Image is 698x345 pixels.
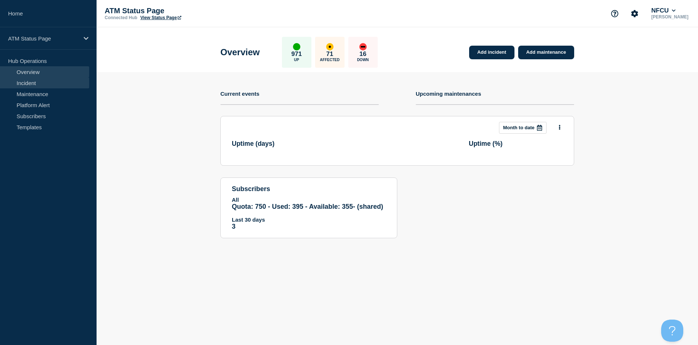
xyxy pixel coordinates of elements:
p: [PERSON_NAME] [650,14,690,20]
p: Down [357,58,369,62]
a: Add incident [469,46,514,59]
span: Quota: 750 - Used: 395 - Available: 355 - (shared) [232,203,383,210]
p: 971 [292,50,302,58]
button: Support [607,6,622,21]
p: 16 [359,50,366,58]
p: Month to date [503,125,534,130]
button: NFCU [650,7,677,14]
h1: Overview [220,47,260,57]
p: Last 30 days [232,216,386,223]
button: Account settings [627,6,642,21]
p: 71 [326,50,333,58]
h3: Uptime ( days ) [232,140,275,148]
p: Connected Hub [105,15,137,20]
a: View Status Page [140,15,181,20]
h4: Upcoming maintenances [416,91,481,97]
button: Month to date [499,122,547,134]
div: down [359,43,367,50]
p: ATM Status Page [105,7,252,15]
p: 3 [232,223,386,230]
p: All [232,197,386,203]
h4: Current events [220,91,259,97]
h3: Uptime ( % ) [469,140,503,148]
div: up [293,43,300,50]
p: Affected [320,58,339,62]
p: ATM Status Page [8,35,79,42]
p: Up [294,58,299,62]
div: affected [326,43,334,50]
iframe: Help Scout Beacon - Open [661,320,683,342]
a: Add maintenance [518,46,574,59]
h4: subscribers [232,185,386,193]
